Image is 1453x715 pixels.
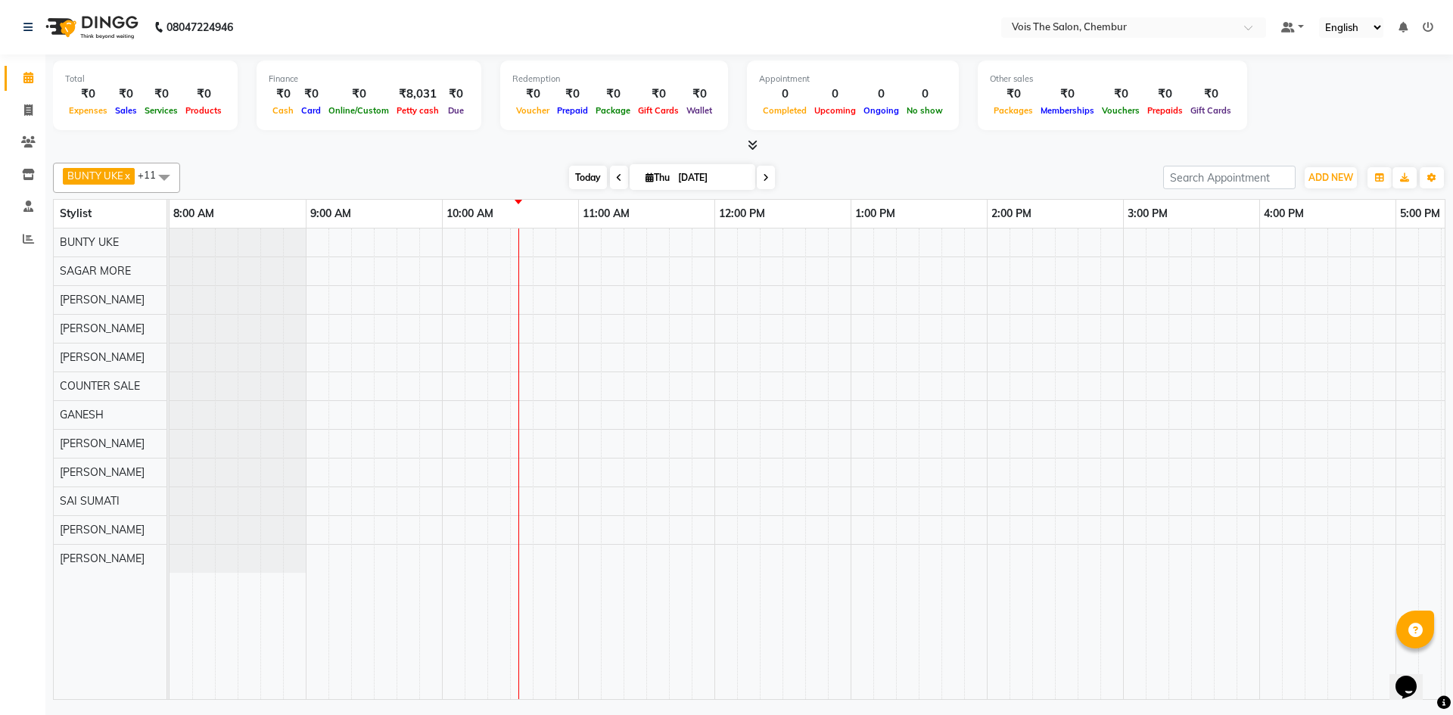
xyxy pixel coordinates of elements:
input: 2025-09-04 [674,166,749,189]
span: GANESH [60,408,104,421]
div: ₹0 [111,85,141,103]
img: logo [39,6,142,48]
a: 12:00 PM [715,203,769,225]
span: SAI SUMATI [60,494,120,508]
span: Petty cash [393,105,443,116]
span: Completed [759,105,811,116]
div: Finance [269,73,469,85]
div: 0 [860,85,903,103]
div: ₹0 [269,85,297,103]
a: x [123,169,130,182]
span: ADD NEW [1308,172,1353,183]
div: ₹0 [1037,85,1098,103]
div: ₹0 [297,85,325,103]
div: ₹0 [683,85,716,103]
div: ₹0 [634,85,683,103]
iframe: chat widget [1389,654,1438,700]
span: Gift Cards [634,105,683,116]
span: [PERSON_NAME] [60,523,145,536]
span: Expenses [65,105,111,116]
span: Services [141,105,182,116]
div: ₹0 [553,85,592,103]
div: ₹0 [65,85,111,103]
span: Wallet [683,105,716,116]
span: Today [569,166,607,189]
a: 4:00 PM [1260,203,1308,225]
span: Vouchers [1098,105,1143,116]
span: Sales [111,105,141,116]
a: 8:00 AM [170,203,218,225]
span: [PERSON_NAME] [60,437,145,450]
div: 0 [811,85,860,103]
span: BUNTY UKE [67,169,123,182]
div: Total [65,73,226,85]
div: 0 [759,85,811,103]
a: 1:00 PM [851,203,899,225]
div: ₹0 [1143,85,1187,103]
div: ₹0 [990,85,1037,103]
span: [PERSON_NAME] [60,465,145,479]
div: ₹0 [325,85,393,103]
span: Voucher [512,105,553,116]
span: Prepaids [1143,105,1187,116]
span: Due [444,105,468,116]
div: 0 [903,85,947,103]
button: ADD NEW [1305,167,1357,188]
a: 5:00 PM [1396,203,1444,225]
div: Redemption [512,73,716,85]
span: [PERSON_NAME] [60,293,145,306]
span: Gift Cards [1187,105,1235,116]
span: +11 [138,169,167,181]
span: Package [592,105,634,116]
span: Thu [642,172,674,183]
span: Stylist [60,207,92,220]
div: ₹8,031 [393,85,443,103]
span: Card [297,105,325,116]
div: ₹0 [512,85,553,103]
div: ₹0 [1187,85,1235,103]
div: ₹0 [592,85,634,103]
div: Other sales [990,73,1235,85]
span: SAGAR MORE [60,264,131,278]
span: Online/Custom [325,105,393,116]
span: [PERSON_NAME] [60,350,145,364]
a: 2:00 PM [988,203,1035,225]
span: Packages [990,105,1037,116]
div: Appointment [759,73,947,85]
b: 08047224946 [166,6,233,48]
span: BUNTY UKE [60,235,119,249]
div: ₹0 [141,85,182,103]
span: Ongoing [860,105,903,116]
span: No show [903,105,947,116]
div: ₹0 [182,85,226,103]
a: 3:00 PM [1124,203,1171,225]
span: Products [182,105,226,116]
span: Memberships [1037,105,1098,116]
span: Upcoming [811,105,860,116]
div: ₹0 [443,85,469,103]
a: 10:00 AM [443,203,497,225]
a: 9:00 AM [306,203,355,225]
span: Prepaid [553,105,592,116]
input: Search Appointment [1163,166,1296,189]
span: [PERSON_NAME] [60,552,145,565]
div: ₹0 [1098,85,1143,103]
a: 11:00 AM [579,203,633,225]
span: [PERSON_NAME] [60,322,145,335]
span: Cash [269,105,297,116]
span: COUNTER SALE [60,379,140,393]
